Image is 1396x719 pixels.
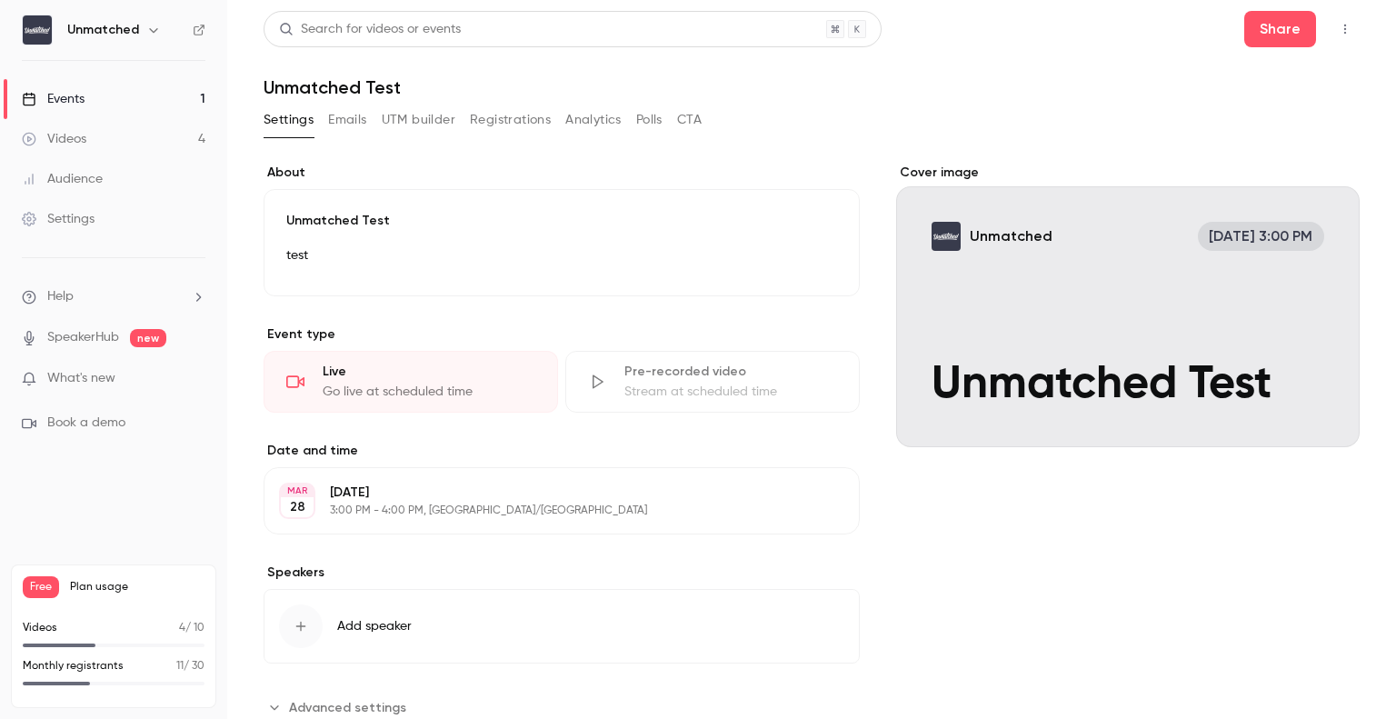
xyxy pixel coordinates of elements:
[286,245,837,266] p: test
[470,105,551,135] button: Registrations
[565,351,860,413] div: Pre-recorded videoStream at scheduled time
[677,105,702,135] button: CTA
[23,15,52,45] img: Unmatched
[565,105,622,135] button: Analytics
[176,658,204,674] p: / 30
[70,580,204,594] span: Plan usage
[47,369,115,388] span: What's new
[23,620,57,636] p: Videos
[382,105,455,135] button: UTM builder
[279,20,461,39] div: Search for videos or events
[47,414,125,433] span: Book a demo
[896,164,1360,182] label: Cover image
[23,658,124,674] p: Monthly registrants
[264,564,860,582] label: Speakers
[22,130,86,148] div: Videos
[323,363,535,381] div: Live
[337,617,412,635] span: Add speaker
[330,504,763,518] p: 3:00 PM - 4:00 PM, [GEOGRAPHIC_DATA]/[GEOGRAPHIC_DATA]
[330,484,763,502] p: [DATE]
[264,76,1360,98] h1: Unmatched Test
[1244,11,1316,47] button: Share
[264,589,860,664] button: Add speaker
[23,576,59,598] span: Free
[22,170,103,188] div: Audience
[264,164,860,182] label: About
[896,164,1360,447] section: Cover image
[624,383,837,401] div: Stream at scheduled time
[22,90,85,108] div: Events
[47,328,119,347] a: SpeakerHub
[264,442,860,460] label: Date and time
[264,105,314,135] button: Settings
[264,325,860,344] p: Event type
[286,212,837,230] p: Unmatched Test
[67,21,139,39] h6: Unmatched
[290,498,305,516] p: 28
[323,383,535,401] div: Go live at scheduled time
[47,287,74,306] span: Help
[264,351,558,413] div: LiveGo live at scheduled time
[289,698,406,717] span: Advanced settings
[328,105,366,135] button: Emails
[624,363,837,381] div: Pre-recorded video
[179,623,185,634] span: 4
[130,329,166,347] span: new
[636,105,663,135] button: Polls
[22,287,205,306] li: help-dropdown-opener
[176,661,184,672] span: 11
[22,210,95,228] div: Settings
[179,620,204,636] p: / 10
[281,484,314,497] div: MAR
